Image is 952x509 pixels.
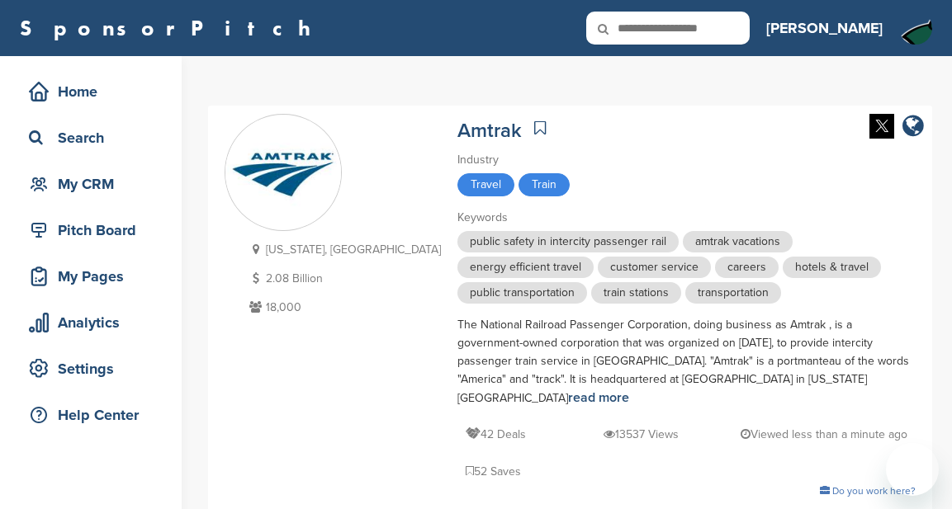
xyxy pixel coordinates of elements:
[25,354,165,384] div: Settings
[766,10,883,46] a: [PERSON_NAME]
[17,119,165,157] a: Search
[457,282,587,304] span: public transportation
[20,17,321,39] a: SponsorPitch
[17,165,165,203] a: My CRM
[457,119,522,143] a: Amtrak
[25,215,165,245] div: Pitch Board
[17,396,165,434] a: Help Center
[715,257,779,278] span: careers
[591,282,681,304] span: train stations
[25,400,165,430] div: Help Center
[17,304,165,342] a: Analytics
[832,485,916,497] span: Do you work here?
[519,173,570,196] span: Train
[245,268,441,289] p: 2.08 Billion
[568,389,629,406] a: read more
[25,262,165,291] div: My Pages
[869,114,894,139] img: Twitter white
[225,120,341,225] img: Sponsorpitch & Amtrak
[902,114,924,141] a: company link
[17,350,165,388] a: Settings
[820,485,916,497] a: Do you work here?
[457,151,916,169] div: Industry
[457,257,594,278] span: energy efficient travel
[25,169,165,199] div: My CRM
[457,316,916,408] div: The National Railroad Passenger Corporation, doing business as Amtrak , is a government-owned cor...
[683,231,793,252] span: amtrak vacations
[783,257,881,278] span: hotels & travel
[604,424,679,445] p: 13537 Views
[25,77,165,106] div: Home
[466,424,526,445] p: 42 Deals
[245,297,441,318] p: 18,000
[766,16,883,40] h3: [PERSON_NAME]
[886,443,939,496] iframe: Button to launch messaging window
[17,257,165,295] a: My Pages
[457,231,679,252] span: public safety in intercity passenger rail
[25,123,165,153] div: Search
[598,257,711,278] span: customer service
[466,461,521,482] p: 52 Saves
[245,239,441,260] p: [US_STATE], [GEOGRAPHIC_DATA]
[17,73,165,111] a: Home
[457,173,514,196] span: Travel
[25,308,165,337] div: Analytics
[17,211,165,249] a: Pitch Board
[741,424,907,445] p: Viewed less than a minute ago
[685,282,781,304] span: transportation
[457,209,916,227] div: Keywords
